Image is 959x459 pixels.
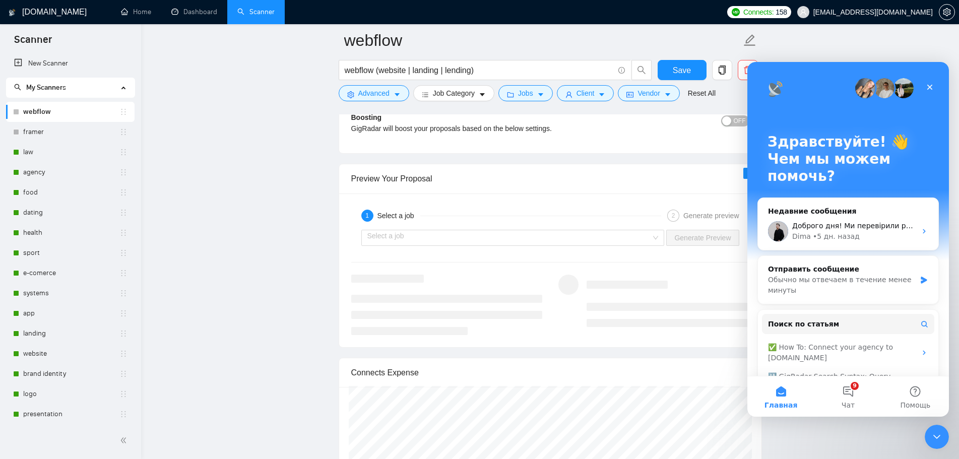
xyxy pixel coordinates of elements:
[6,162,135,182] li: agency
[119,289,127,297] span: holder
[565,91,572,98] span: user
[673,64,691,77] span: Save
[557,85,614,101] button: userClientcaret-down
[433,88,475,99] span: Job Category
[479,91,486,98] span: caret-down
[351,123,650,134] div: GigRadar will boost your proposals based on the below settings.
[6,182,135,203] li: food
[6,344,135,364] li: website
[119,188,127,196] span: holder
[712,60,732,80] button: copy
[23,223,119,243] a: health
[237,8,275,16] a: searchScanner
[637,88,660,99] span: Vendor
[6,122,135,142] li: framer
[119,229,127,237] span: holder
[23,364,119,384] a: brand identity
[15,276,187,305] div: ✅ How To: Connect your agency to [DOMAIN_NAME]
[618,67,625,74] span: info-circle
[23,323,119,344] a: landing
[21,309,169,331] div: 🔠 GigRadar Search Syntax: Query Operators for Optimized Job Searches
[153,340,183,347] span: Помощь
[666,230,739,246] button: Generate Preview
[351,358,749,387] div: Connects Expense
[498,85,553,101] button: folderJobscaret-down
[21,202,168,213] div: Отправить сообщение
[21,213,168,234] div: Обычно мы отвечаем в течение менее минуты
[23,203,119,223] a: dating
[45,169,63,180] div: Dima
[119,249,127,257] span: holder
[14,84,21,91] span: search
[618,85,679,101] button: idcardVendorcaret-down
[734,115,746,126] span: OFF
[14,83,66,92] span: My Scanners
[6,263,135,283] li: e-comerce
[23,162,119,182] a: agency
[518,88,533,99] span: Jobs
[537,91,544,98] span: caret-down
[351,113,382,121] b: Boosting
[119,128,127,136] span: holder
[21,257,92,268] span: Поиск по статьям
[365,212,369,219] span: 1
[6,142,135,162] li: law
[345,64,614,77] input: Search Freelance Jobs...
[422,91,429,98] span: bars
[344,28,741,53] input: Scanner name...
[119,209,127,217] span: holder
[119,350,127,358] span: holder
[800,9,807,16] span: user
[119,370,127,378] span: holder
[664,91,671,98] span: caret-down
[23,384,119,404] a: logo
[119,168,127,176] span: holder
[15,252,187,272] button: Поиск по статьям
[67,314,134,355] button: Чат
[632,65,651,75] span: search
[598,91,605,98] span: caret-down
[6,243,135,263] li: sport
[6,32,60,53] span: Scanner
[743,34,756,47] span: edit
[6,404,135,424] li: presentation
[939,8,954,16] span: setting
[119,108,127,116] span: holder
[10,193,191,242] div: Отправить сообщениеОбычно мы отвечаем в течение менее минуты
[17,340,50,347] span: Главная
[119,269,127,277] span: holder
[15,305,187,335] div: 🔠 GigRadar Search Syntax: Query Operators for Optimized Job Searches
[6,323,135,344] li: landing
[23,243,119,263] a: sport
[23,182,119,203] a: food
[23,122,119,142] a: framer
[683,210,739,222] div: Generate preview
[738,60,758,80] button: delete
[658,60,707,80] button: Save
[377,210,420,222] div: Select a job
[672,212,675,219] span: 2
[776,7,787,18] span: 158
[23,303,119,323] a: app
[23,344,119,364] a: website
[939,4,955,20] button: setting
[747,62,949,417] iframe: Intercom live chat
[21,280,169,301] div: ✅ How To: Connect your agency to [DOMAIN_NAME]
[6,102,135,122] li: webflow
[347,91,354,98] span: setting
[66,169,112,180] div: • 5 дн. назад
[577,88,595,99] span: Client
[688,88,716,99] a: Reset All
[6,53,135,74] li: New Scanner
[413,85,494,101] button: barsJob Categorycaret-down
[23,283,119,303] a: systems
[732,8,740,16] img: upwork-logo.png
[135,314,202,355] button: Помощь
